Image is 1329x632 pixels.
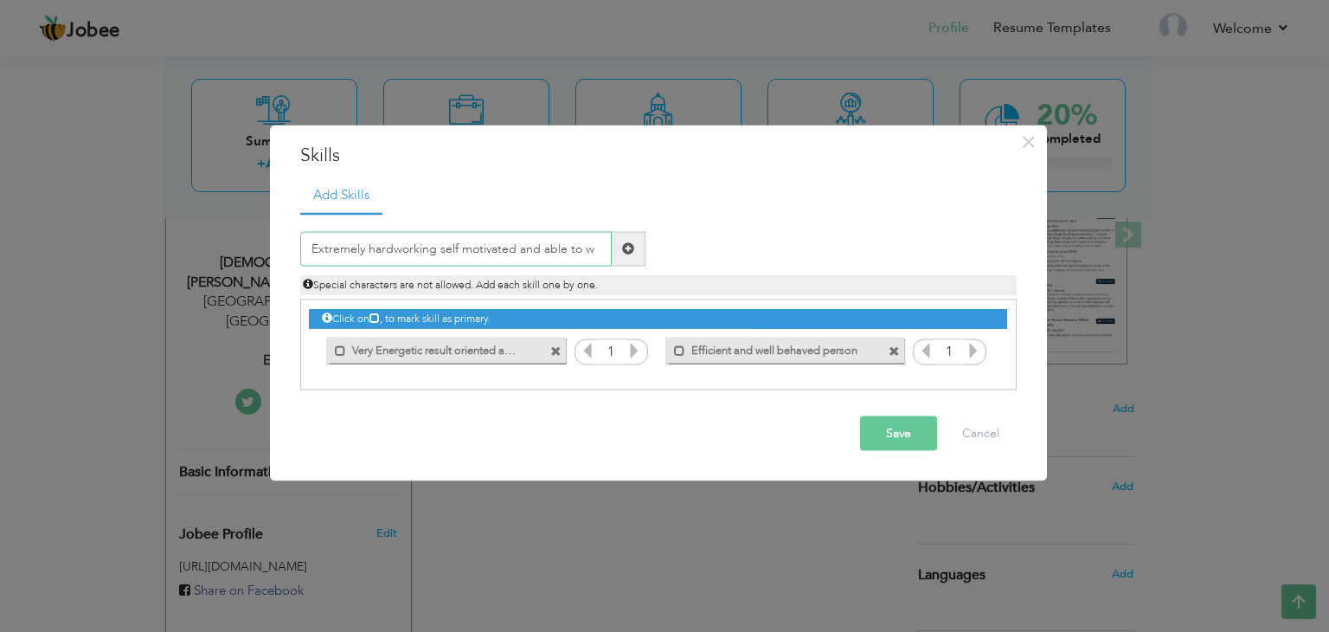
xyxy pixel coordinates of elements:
a: Add Skills [300,177,382,216]
div: Click on , to mark skill as primary. [309,309,1006,329]
button: Close [1015,128,1043,156]
label: Very Energetic result oriented and organized [346,338,521,359]
span: Special characters are not allowed. Add each skill one by one. [303,277,598,291]
span: × [1021,126,1036,158]
button: Cancel [945,416,1017,450]
button: Save [860,416,937,450]
h3: Skills [300,143,1017,169]
label: Efficient and well behaved person [685,338,860,359]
